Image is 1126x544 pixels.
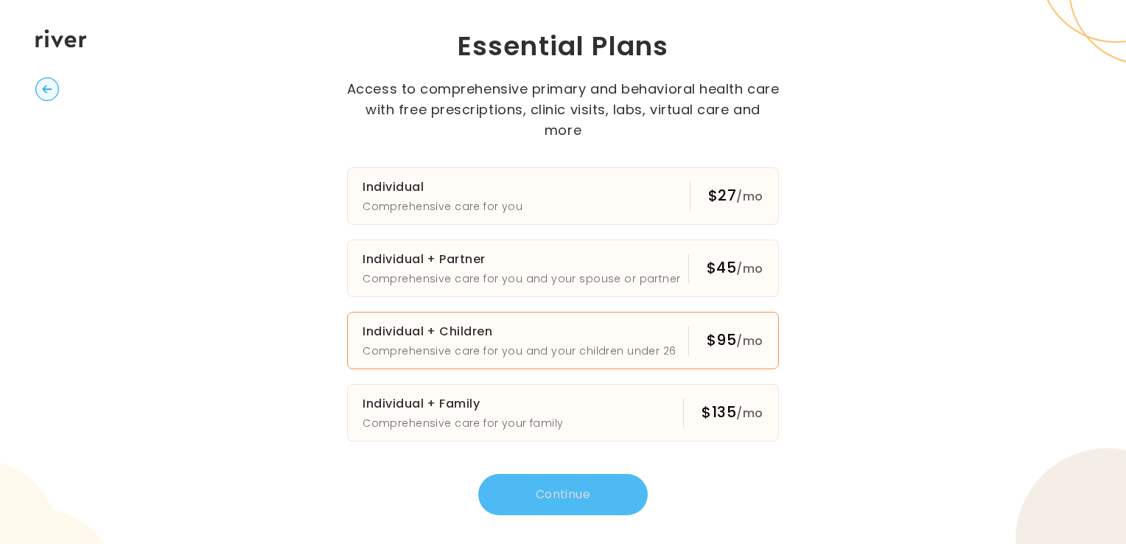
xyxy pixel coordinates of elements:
h3: Individual + Children [363,321,676,342]
span: /mo [736,260,763,277]
div: $45 [707,257,763,279]
h3: Individual [363,177,522,198]
span: /mo [736,332,763,349]
p: Comprehensive care for you [363,198,522,215]
p: Comprehensive care for you and your children under 26 [363,342,676,360]
span: /mo [736,405,763,422]
p: Access to comprehensive primary and behavioral health care with free prescriptions, clinic visits... [346,79,780,141]
button: Individual + ChildrenComprehensive care for you and your children under 26$95/mo [347,312,779,369]
button: Individual + FamilyComprehensive care for your family$135/mo [347,384,779,442]
div: $95 [707,329,763,352]
h1: Essential Plans [293,29,833,64]
div: $27 [708,185,763,207]
h3: Individual + Partner [363,249,680,270]
button: Continue [478,474,648,515]
button: Individual + PartnerComprehensive care for you and your spouse or partner$45/mo [347,240,779,297]
h3: Individual + Family [363,394,563,414]
div: $135 [702,402,763,424]
p: Comprehensive care for you and your spouse or partner [363,270,680,287]
button: IndividualComprehensive care for you$27/mo [347,167,779,225]
p: Comprehensive care for your family [363,414,563,432]
span: /mo [736,188,763,205]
